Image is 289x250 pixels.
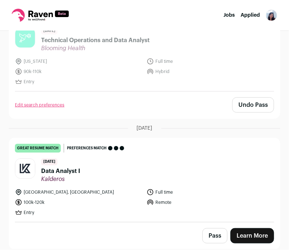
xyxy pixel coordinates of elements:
[15,68,142,75] li: 90k-110k
[230,228,274,243] a: Learn More
[41,176,80,183] span: Kalderos
[9,7,280,91] a: good resume match Preferences match [DATE] Technical Operations and Data Analyst Blooming Health ...
[15,199,142,206] li: 100k-120k
[223,13,235,18] a: Jobs
[147,58,274,65] li: Full time
[266,9,277,21] img: 14175739-medium_jpg
[15,189,142,196] li: [GEOGRAPHIC_DATA], [GEOGRAPHIC_DATA]
[41,36,150,45] span: Technical Operations and Data Analyst
[41,158,58,165] span: [DATE]
[137,125,153,132] span: [DATE]
[15,209,142,216] li: Entry
[41,28,58,35] span: [DATE]
[232,97,274,113] button: Undo Pass
[266,9,277,21] button: Open dropdown
[67,145,107,152] span: Preferences match
[147,68,274,75] li: Hybrid
[15,28,35,48] img: 5b8024f87ca74385f8e82c6f5a13c9703fabd56b1af8fa03f367c87a5ea60906.png
[15,58,142,65] li: [US_STATE]
[15,144,61,153] div: great resume match
[15,78,142,85] li: Entry
[15,159,35,178] img: b61eb9a963c4d799900fabad5aecc24ece3af8c241d8563741e06ca458f04143.jpg
[41,45,150,52] span: Blooming Health
[147,189,274,196] li: Full time
[202,228,227,243] button: Pass
[15,102,64,108] a: Edit search preferences
[9,138,280,222] a: great resume match Preferences match [DATE] Data Analyst I Kalderos [GEOGRAPHIC_DATA], [GEOGRAPHI...
[147,199,274,206] li: Remote
[41,167,80,176] span: Data Analyst I
[241,13,260,18] a: Applied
